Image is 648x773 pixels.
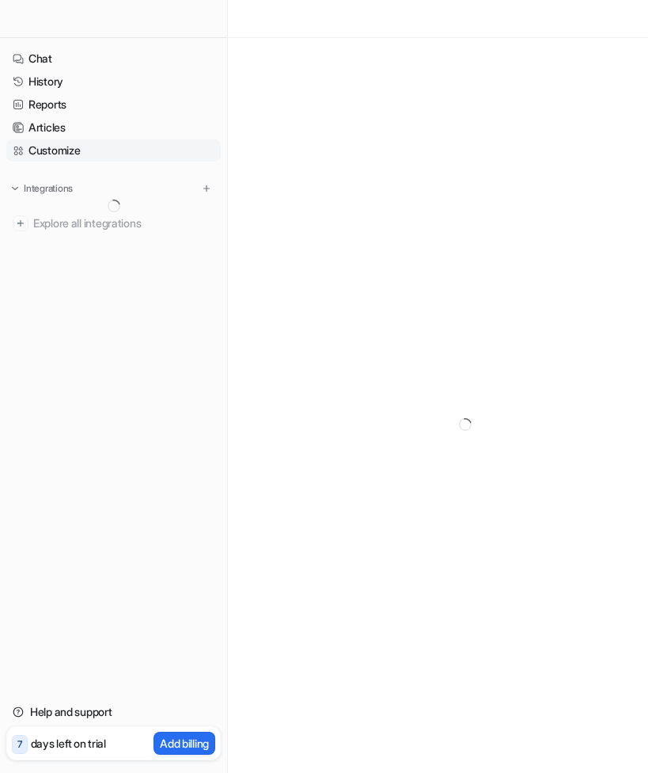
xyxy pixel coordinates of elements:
[6,701,221,723] a: Help and support
[9,183,21,194] img: expand menu
[33,211,214,236] span: Explore all integrations
[6,139,221,162] a: Customize
[6,93,221,116] a: Reports
[6,181,78,196] button: Integrations
[201,183,212,194] img: menu_add.svg
[6,70,221,93] a: History
[6,48,221,70] a: Chat
[31,735,106,752] p: days left on trial
[13,215,28,231] img: explore all integrations
[6,116,221,139] a: Articles
[153,732,215,755] button: Add billing
[17,737,22,752] p: 7
[160,735,209,752] p: Add billing
[24,182,73,195] p: Integrations
[6,212,221,234] a: Explore all integrations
